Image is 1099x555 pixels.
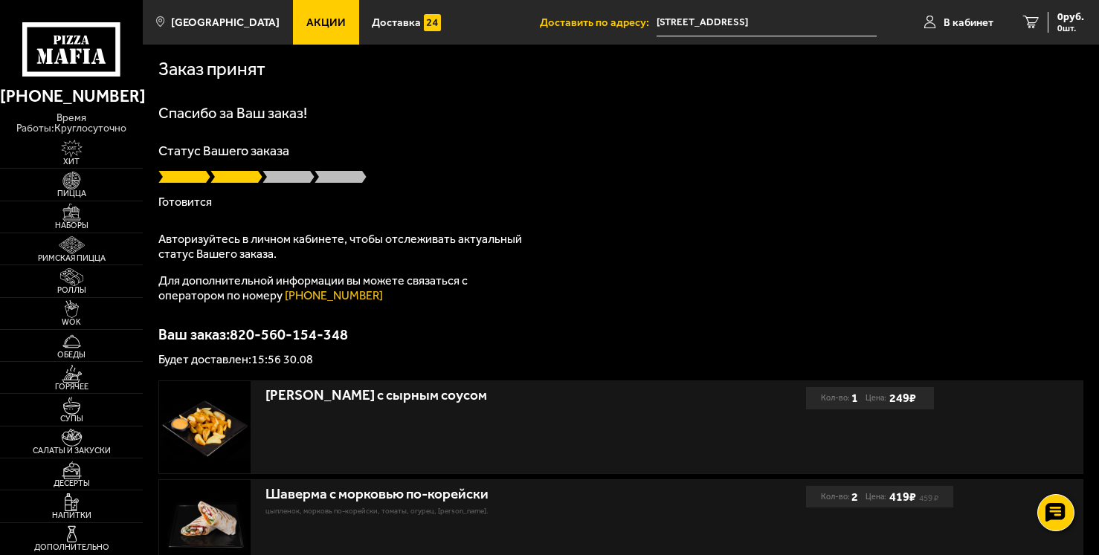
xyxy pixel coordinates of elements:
input: Ваш адрес доставки [657,9,877,36]
p: Ваш заказ: 820-560-154-348 [158,327,1083,342]
span: Доставить по адресу: [540,17,657,28]
span: Санкт-Петербург, Среднерогатская улица, 16к5 [657,9,877,36]
h1: Заказ принят [158,60,265,79]
p: Статус Вашего заказа [158,144,1083,158]
div: [PERSON_NAME] с сырным соусом [265,387,699,404]
span: Цена: [866,486,886,508]
p: Готовится [158,196,1083,208]
b: 419 ₽ [889,490,916,504]
div: Кол-во: [821,387,858,409]
div: Шаверма с морковью по-корейски [265,486,699,503]
div: Кол-во: [821,486,858,508]
b: 1 [851,387,858,409]
span: 0 руб. [1057,12,1084,22]
p: Авторизуйтесь в личном кабинете, чтобы отслеживать актуальный статус Вашего заказа. [158,232,530,262]
span: Цена: [866,387,886,409]
a: [PHONE_NUMBER] [285,288,383,302]
b: 249 ₽ [889,391,916,405]
p: цыпленок, морковь по-корейски, томаты, огурец, [PERSON_NAME]. [265,506,699,517]
h1: Спасибо за Ваш заказ! [158,106,1083,120]
span: Доставка [372,17,421,28]
span: В кабинет [944,17,993,28]
span: 0 шт. [1057,24,1084,33]
span: Акции [306,17,346,28]
b: 2 [851,486,858,508]
img: 15daf4d41897b9f0e9f617042186c801.svg [424,14,441,31]
s: 459 ₽ [919,495,938,501]
p: Будет доставлен: 15:56 30.08 [158,354,1083,366]
span: [GEOGRAPHIC_DATA] [171,17,280,28]
p: Для дополнительной информации вы можете связаться с оператором по номеру [158,273,530,303]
